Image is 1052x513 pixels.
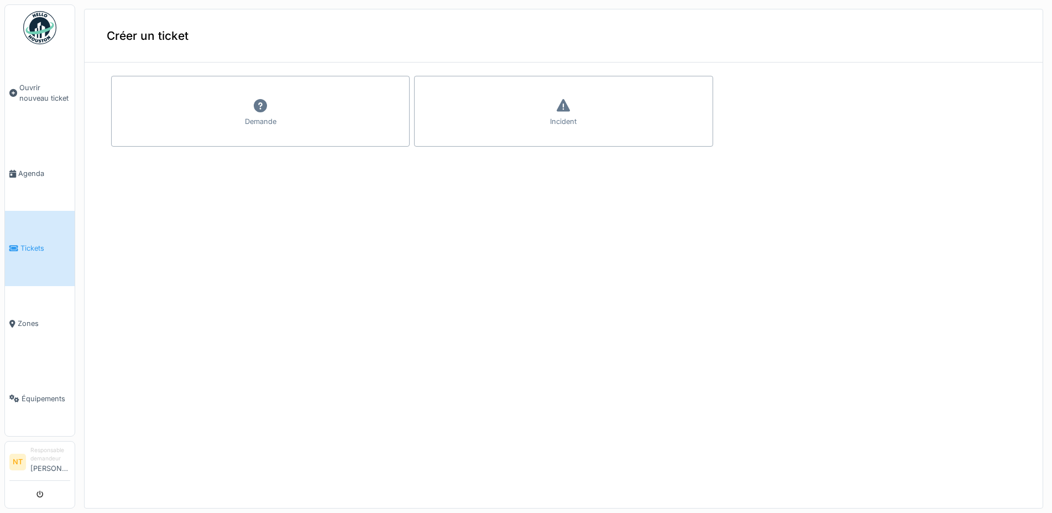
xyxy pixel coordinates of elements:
a: Ouvrir nouveau ticket [5,50,75,136]
div: Incident [550,116,577,127]
div: Responsable demandeur [30,446,70,463]
span: Équipements [22,393,70,404]
span: Agenda [18,168,70,179]
a: Tickets [5,211,75,286]
img: Badge_color-CXgf-gQk.svg [23,11,56,44]
a: Zones [5,286,75,361]
li: [PERSON_NAME] [30,446,70,478]
div: Demande [245,116,276,127]
a: NT Responsable demandeur[PERSON_NAME] [9,446,70,481]
span: Tickets [20,243,70,253]
a: Agenda [5,136,75,211]
li: NT [9,454,26,470]
a: Équipements [5,361,75,436]
span: Ouvrir nouveau ticket [19,82,70,103]
span: Zones [18,318,70,329]
div: Créer un ticket [85,9,1043,63]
